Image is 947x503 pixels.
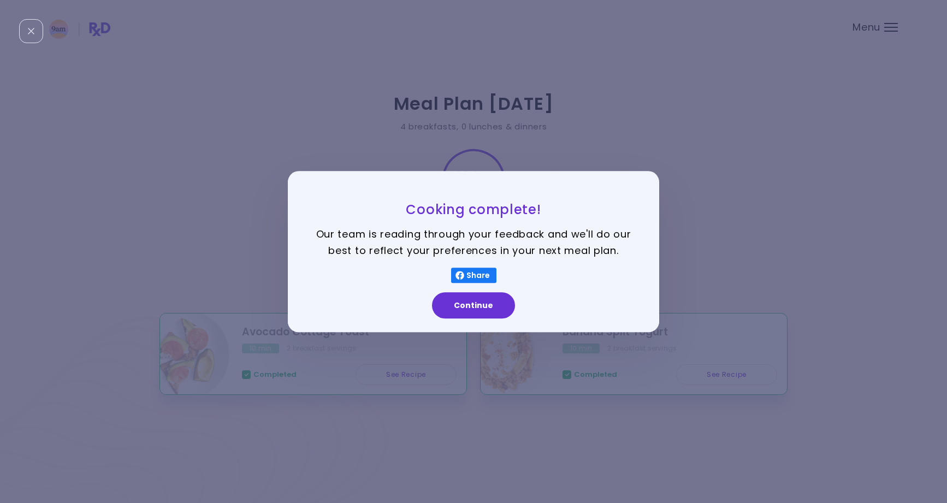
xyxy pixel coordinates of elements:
[315,226,632,259] p: Our team is reading through your feedback and we'll do our best to reflect your preferences in yo...
[315,201,632,218] h3: Cooking complete!
[464,271,492,280] span: Share
[451,268,496,283] button: Share
[432,292,515,318] button: Continue
[19,19,43,43] div: Close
